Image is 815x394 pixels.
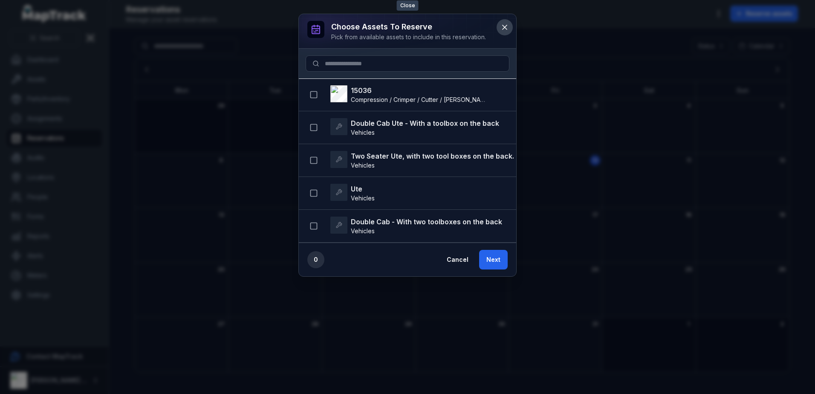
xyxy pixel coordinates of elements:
[351,151,514,161] strong: Two Seater Ute, with two tool boxes on the back.
[351,96,491,103] span: Compression / Crimper / Cutter / [PERSON_NAME]
[351,217,502,227] strong: Double Cab - With two toolboxes on the back
[351,129,375,136] span: Vehicles
[351,194,375,202] span: Vehicles
[351,118,499,128] strong: Double Cab Ute - With a toolbox on the back
[331,21,486,33] h3: Choose assets to reserve
[351,227,375,235] span: Vehicles
[351,184,375,194] strong: Ute
[351,162,375,169] span: Vehicles
[351,85,487,96] strong: 15036
[331,33,486,41] div: Pick from available assets to include in this reservation.
[307,251,324,268] div: 0
[479,250,508,269] button: Next
[397,0,419,11] span: Close
[439,250,476,269] button: Cancel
